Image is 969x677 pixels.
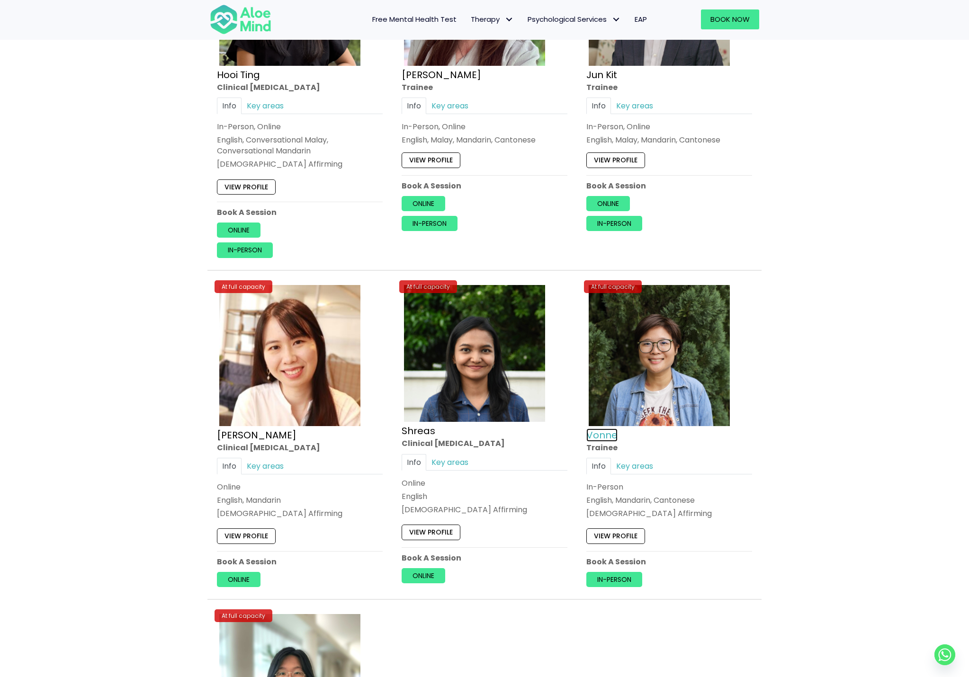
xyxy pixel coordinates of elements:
[210,4,271,35] img: Aloe mind Logo
[611,98,658,114] a: Key areas
[701,9,759,29] a: Book Now
[219,285,360,426] img: Kher-Yin-Profile-300×300
[217,223,260,238] a: Online
[586,556,752,567] p: Book A Session
[402,491,567,502] p: English
[635,14,647,24] span: EAP
[217,179,276,195] a: View profile
[586,196,630,211] a: Online
[586,481,752,492] div: In-Person
[365,9,464,29] a: Free Mental Health Test
[402,424,435,437] a: Shreas
[586,216,642,231] a: In-person
[217,458,242,474] a: Info
[586,572,642,587] a: In-person
[502,13,516,27] span: Therapy: submenu
[217,495,383,506] p: English, Mandarin
[217,159,383,170] div: [DEMOGRAPHIC_DATA] Affirming
[402,153,460,168] a: View profile
[589,285,730,426] img: Vonne Trainee
[586,508,752,519] div: [DEMOGRAPHIC_DATA] Affirming
[217,68,260,81] a: Hooi Ting
[710,14,750,24] span: Book Now
[586,68,617,81] a: Jun Kit
[217,572,260,587] a: Online
[471,14,513,24] span: Therapy
[628,9,654,29] a: EAP
[586,153,645,168] a: View profile
[217,82,383,93] div: Clinical [MEDICAL_DATA]
[402,454,426,471] a: Info
[284,9,654,29] nav: Menu
[520,9,628,29] a: Psychological ServicesPsychological Services: submenu
[242,458,289,474] a: Key areas
[242,98,289,114] a: Key areas
[402,438,567,449] div: Clinical [MEDICAL_DATA]
[586,82,752,93] div: Trainee
[426,98,474,114] a: Key areas
[586,442,752,453] div: Trainee
[402,180,567,191] p: Book A Session
[372,14,457,24] span: Free Mental Health Test
[217,428,296,442] a: [PERSON_NAME]
[402,196,445,211] a: Online
[402,525,460,540] a: View profile
[586,180,752,191] p: Book A Session
[215,280,272,293] div: At full capacity
[402,98,426,114] a: Info
[217,243,273,258] a: In-person
[217,121,383,132] div: In-Person, Online
[402,134,567,145] p: English, Malay, Mandarin, Cantonese
[399,280,457,293] div: At full capacity
[402,121,567,132] div: In-Person, Online
[528,14,620,24] span: Psychological Services
[217,134,383,156] p: English, Conversational Malay, Conversational Mandarin
[402,568,445,583] a: Online
[609,13,623,27] span: Psychological Services: submenu
[217,508,383,519] div: [DEMOGRAPHIC_DATA] Affirming
[217,481,383,492] div: Online
[402,68,481,81] a: [PERSON_NAME]
[464,9,520,29] a: TherapyTherapy: submenu
[611,458,658,474] a: Key areas
[426,454,474,471] a: Key areas
[586,495,752,506] p: English, Mandarin, Cantonese
[402,552,567,563] p: Book A Session
[586,98,611,114] a: Info
[584,280,642,293] div: At full capacity
[217,529,276,544] a: View profile
[217,442,383,453] div: Clinical [MEDICAL_DATA]
[586,121,752,132] div: In-Person, Online
[402,478,567,489] div: Online
[217,556,383,567] p: Book A Session
[934,644,955,665] a: Whatsapp
[217,207,383,218] p: Book A Session
[586,134,752,145] p: English, Malay, Mandarin, Cantonese
[404,285,545,422] img: Shreas clinical psychologist
[586,529,645,544] a: View profile
[402,216,458,231] a: In-person
[402,504,567,515] div: [DEMOGRAPHIC_DATA] Affirming
[217,98,242,114] a: Info
[402,82,567,93] div: Trainee
[215,609,272,622] div: At full capacity
[586,458,611,474] a: Info
[586,428,618,442] a: Vonne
